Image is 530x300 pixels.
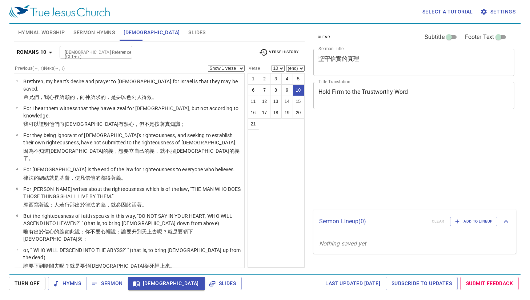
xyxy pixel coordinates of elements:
[121,94,157,100] wg3303: 以色列人
[70,202,147,208] wg4160: 那
[144,263,175,269] wg5547: 從
[392,279,452,288] span: Subscribe to Updates
[23,148,240,161] wg2212: 立
[281,73,293,85] button: 4
[386,277,458,290] a: Subscribe to Updates
[39,175,127,181] wg3551: 總結
[149,263,175,269] wg1537: 死裡
[17,48,47,57] b: Romans 10
[23,148,240,161] wg1063: 不知道
[49,94,157,100] wg1699: 心裡
[319,217,426,226] p: Sermon Lineup ( 0 )
[106,202,147,208] wg1343: ，就必因
[34,202,147,208] wg3475: 寫著
[23,174,235,181] p: 律法的
[14,45,58,59] button: Romans 10
[23,247,242,261] p: or, " 'WHO WILL DESCEND INTO THE ABYSS?' " (that is, to bring [DEMOGRAPHIC_DATA] up from the dead).
[9,5,110,18] img: True Jesus Church
[270,84,282,96] button: 8
[293,73,304,85] button: 5
[204,277,242,290] button: Slides
[126,202,147,208] wg1722: 此活著
[44,263,175,269] wg1519: 陰間
[18,28,65,37] span: Hymnal Worship
[96,202,147,208] wg3551: 的義
[293,84,304,96] button: 10
[44,202,147,208] wg1125: 說：人
[319,240,366,247] i: Nothing saved yet
[188,28,205,37] span: Slides
[160,263,175,269] wg3498: 上來
[75,202,147,208] wg846: 出於
[23,201,242,208] p: 摩西
[23,166,235,173] p: For [DEMOGRAPHIC_DATA] is the end of the law for righteousness to everyone who believes.
[16,187,18,191] span: 5
[16,167,18,171] span: 4
[259,73,270,85] button: 2
[106,94,157,100] wg1162: ，是要
[85,94,157,100] wg4314: 神
[9,277,45,290] button: Turn Off
[248,96,259,107] button: 11
[23,236,88,242] wg2609: [DEMOGRAPHIC_DATA]
[70,175,127,181] wg5547: ，使
[77,236,88,242] wg5547: 來；
[15,279,40,288] span: Turn Off
[142,94,157,100] wg2474: 得救
[128,277,205,290] button: [DEMOGRAPHIC_DATA]
[90,263,175,269] wg321: [DEMOGRAPHIC_DATA]
[310,117,475,207] iframe: from-child
[23,120,242,128] p: 我可以證明
[466,279,513,288] span: Submit Feedback
[29,263,175,269] wg5101: 要下
[23,155,33,161] wg1343: 了。
[134,121,186,127] wg2205: ，但
[425,33,445,41] span: Subtitle
[313,33,335,41] button: clear
[270,73,282,85] button: 3
[23,229,193,242] wg2588: 裡
[248,73,259,85] button: 1
[152,94,157,100] wg4991: 。
[16,79,18,83] span: 1
[281,96,293,107] button: 14
[318,88,510,102] textarea: Hold Firm to the Trustworthy Word
[293,107,304,119] button: 20
[80,175,126,181] wg1519: 凡
[259,107,270,119] button: 17
[62,48,118,56] input: Type Bible Reference
[259,48,298,57] span: Verse History
[85,263,175,269] wg5123: 領
[419,5,476,19] button: Select a tutorial
[59,121,185,127] wg846: 向[DEMOGRAPHIC_DATA]
[255,47,303,58] button: Verse History
[23,229,193,242] wg3361: 心
[23,262,242,269] p: 誰
[90,94,157,100] wg2316: 所求的
[90,175,126,181] wg4100: 他的都得著義
[85,202,147,208] wg1537: 律法
[482,7,515,16] span: Settings
[248,107,259,119] button: 16
[23,105,242,119] p: For I bear them witness that they have a zeal for [DEMOGRAPHIC_DATA], but not according to knowle...
[87,277,128,290] button: Sermon
[23,229,193,242] wg1161: 出於
[16,213,18,217] span: 6
[23,147,242,162] p: 因為
[48,277,87,290] button: Hymns
[281,107,293,119] button: 19
[124,28,180,37] span: [DEMOGRAPHIC_DATA]
[54,279,81,288] span: Hymns
[450,217,497,226] button: Add to Lineup
[49,121,185,127] wg3140: 他們
[318,55,510,69] textarea: 堅守信實的真理
[16,248,18,252] span: 7
[23,185,242,200] p: For [PERSON_NAME] writes about the righteousness which is of the law, "THE MAN WHO DOES THOSE THI...
[23,93,242,101] p: 弟兄們
[121,175,126,181] wg1343: 。
[59,94,157,100] wg2588: 所願的
[318,34,330,40] span: clear
[49,175,126,181] wg5056: 就是基督
[23,148,240,161] wg50: [DEMOGRAPHIC_DATA]的
[92,279,123,288] span: Sermon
